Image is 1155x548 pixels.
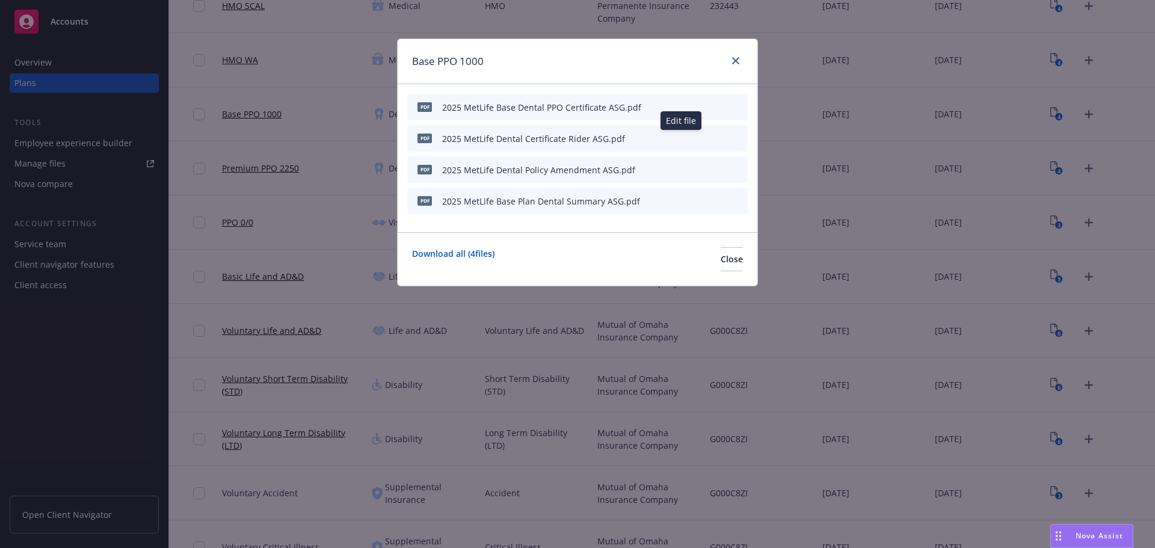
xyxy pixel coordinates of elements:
a: close [728,54,743,68]
button: Close [721,247,743,271]
button: download file [694,164,703,176]
button: archive file [733,101,743,114]
h1: Base PPO 1000 [412,54,484,69]
a: Download all ( 4 files) [412,247,494,271]
button: download file [694,132,703,145]
div: Edit file [661,111,701,130]
div: 2025 MetLife Base Dental PPO Certificate ASG.pdf [442,101,641,114]
span: pdf [417,165,432,174]
button: preview file [713,132,724,145]
button: preview file [713,195,724,208]
button: preview file [713,164,724,176]
button: archive file [733,164,743,176]
div: 2025 MetLife Base Plan Dental Summary ASG.pdf [442,195,640,208]
span: pdf [417,196,432,205]
span: Nova Assist [1076,531,1123,541]
div: 2025 MetLife Dental Certificate Rider ASG.pdf [442,132,625,145]
button: archive file [733,132,743,145]
div: Drag to move [1051,525,1066,547]
span: pdf [417,102,432,111]
button: download file [694,195,703,208]
button: preview file [713,101,724,114]
button: Nova Assist [1050,524,1133,548]
div: 2025 MetLife Dental Policy Amendment ASG.pdf [442,164,635,176]
button: archive file [733,195,743,208]
span: Close [721,253,743,265]
button: download file [694,101,703,114]
span: pdf [417,134,432,143]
